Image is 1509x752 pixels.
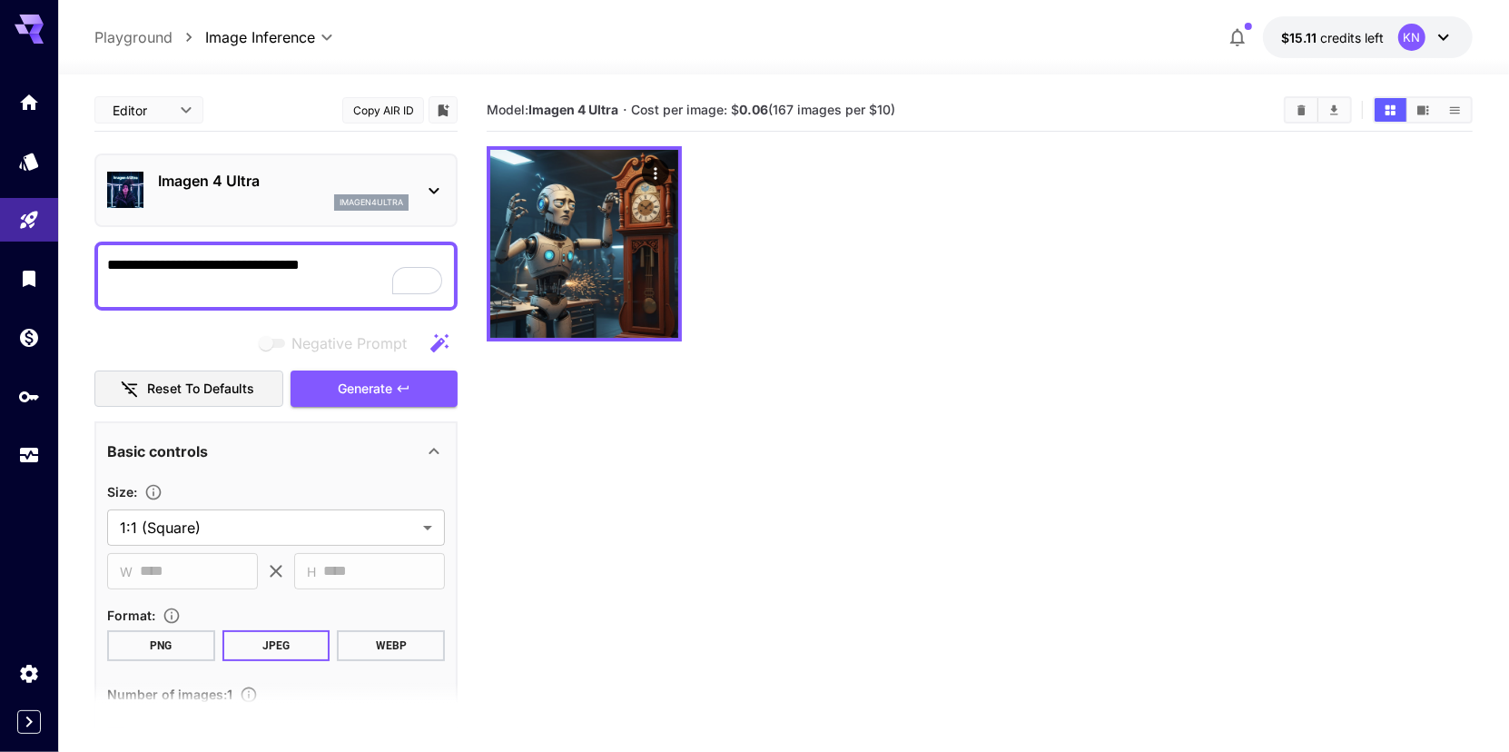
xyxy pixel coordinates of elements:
[340,196,403,209] p: imagen4ultra
[487,102,618,117] span: Model:
[435,99,451,121] button: Add to library
[337,630,445,661] button: WEBP
[222,630,330,661] button: JPEG
[107,630,215,661] button: PNG
[107,440,208,462] p: Basic controls
[642,159,669,186] div: Actions
[740,102,769,117] b: 0.06
[1375,98,1406,122] button: Show images in grid view
[107,430,445,473] div: Basic controls
[158,170,409,192] p: Imagen 4 Ultra
[205,26,315,48] span: Image Inference
[18,326,40,349] div: Wallet
[94,26,173,48] a: Playground
[18,209,40,232] div: Playground
[107,163,445,218] div: Imagen 4 Ultraimagen4ultra
[18,385,40,408] div: API Keys
[1398,24,1425,51] div: KN
[1407,98,1439,122] button: Show images in video view
[623,99,627,121] p: ·
[490,150,678,338] img: 9k=
[1286,98,1317,122] button: Clear Images
[18,444,40,467] div: Usage
[120,561,133,582] span: W
[291,371,458,408] button: Generate
[1320,30,1384,45] span: credits left
[18,267,40,290] div: Library
[137,483,170,501] button: Adjust the dimensions of the generated image by specifying its width and height in pixels, or sel...
[1284,96,1352,124] div: Clear ImagesDownload All
[18,662,40,685] div: Settings
[307,561,316,582] span: H
[632,102,896,117] span: Cost per image: $ (167 images per $10)
[17,710,41,734] button: Expand sidebar
[291,332,407,354] span: Negative Prompt
[155,607,188,625] button: Choose the file format for the output image.
[18,150,40,173] div: Models
[1281,28,1384,47] div: $15.1112
[1281,30,1320,45] span: $15.11
[1318,98,1350,122] button: Download All
[107,608,155,623] span: Format :
[342,97,424,124] button: Copy AIR ID
[255,331,421,354] span: Negative prompts are not compatible with the selected model.
[120,517,416,539] span: 1:1 (Square)
[107,484,137,500] span: Size :
[94,26,205,48] nav: breadcrumb
[1263,16,1473,58] button: $15.1112KN
[1373,96,1473,124] div: Show images in grid viewShow images in video viewShow images in list view
[528,102,618,117] b: Imagen 4 Ultra
[338,378,392,401] span: Generate
[1439,98,1471,122] button: Show images in list view
[113,101,169,120] span: Editor
[18,91,40,114] div: Home
[94,371,283,408] button: Reset to defaults
[107,254,446,298] textarea: To enrich screen reader interactions, please activate Accessibility in Grammarly extension settings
